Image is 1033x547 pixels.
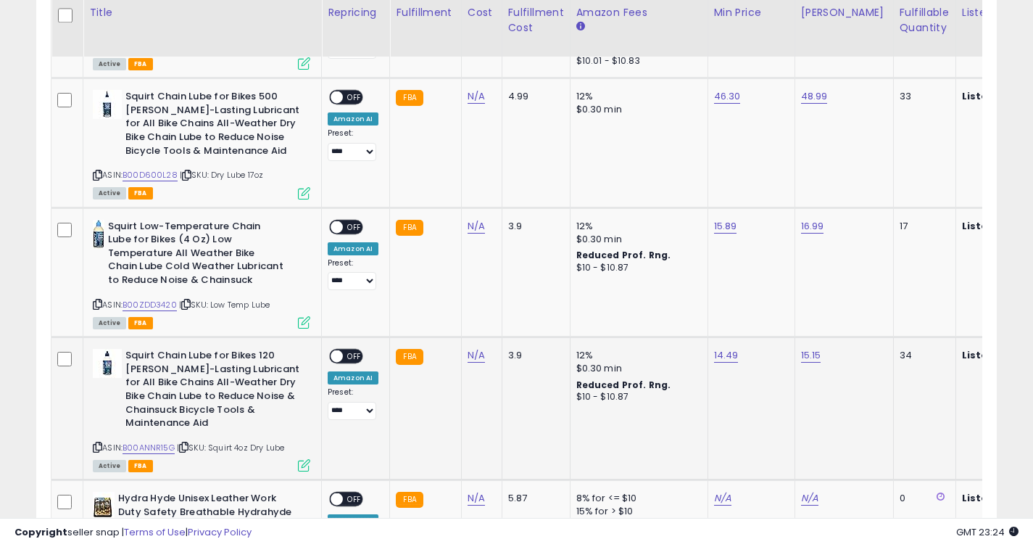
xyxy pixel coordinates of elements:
[576,362,697,375] div: $0.30 min
[128,58,153,70] span: FBA
[328,387,378,420] div: Preset:
[801,348,821,363] a: 15.15
[14,525,67,539] strong: Copyright
[123,442,175,454] a: B00ANNR15G
[576,391,697,403] div: $10 - $10.87
[93,317,126,329] span: All listings currently available for purchase on Amazon
[93,349,310,470] div: ASIN:
[714,219,737,234] a: 15.89
[468,348,485,363] a: N/A
[396,220,423,236] small: FBA
[900,492,945,505] div: 0
[576,249,671,261] b: Reduced Prof. Rng.
[714,89,741,104] a: 46.30
[962,348,1028,362] b: Listed Price:
[576,349,697,362] div: 12%
[328,258,378,291] div: Preset:
[14,526,252,540] div: seller snap | |
[396,90,423,106] small: FBA
[93,58,126,70] span: All listings currently available for purchase on Amazon
[508,5,564,36] div: Fulfillment Cost
[343,493,366,506] span: OFF
[328,5,383,20] div: Repricing
[328,371,378,384] div: Amazon AI
[576,233,697,246] div: $0.30 min
[900,90,945,103] div: 33
[396,5,455,20] div: Fulfillment
[508,349,559,362] div: 3.9
[125,90,302,161] b: Squirt Chain Lube for Bikes 500 [PERSON_NAME]-Lasting Lubricant for All Bike Chains All-Weather D...
[714,491,731,506] a: N/A
[801,89,828,104] a: 48.99
[900,5,950,36] div: Fulfillable Quantity
[576,5,702,20] div: Amazon Fees
[576,262,697,274] div: $10 - $10.87
[468,89,485,104] a: N/A
[962,89,1028,103] b: Listed Price:
[508,220,559,233] div: 3.9
[900,220,945,233] div: 17
[93,220,310,327] div: ASIN:
[343,91,366,104] span: OFF
[93,349,122,378] img: 31zd9zkxOdL._SL40_.jpg
[956,525,1019,539] span: 2025-08-15 23:24 GMT
[468,5,496,20] div: Cost
[468,219,485,234] a: N/A
[328,128,378,161] div: Preset:
[576,492,697,505] div: 8% for <= $10
[468,491,485,506] a: N/A
[714,348,739,363] a: 14.49
[93,90,122,119] img: 31LsXHok8xL._SL40_.jpg
[962,219,1028,233] b: Listed Price:
[93,492,115,521] img: 415XHpsiwVL._SL40_.jpg
[128,187,153,200] span: FBA
[962,491,1028,505] b: Listed Price:
[801,491,818,506] a: N/A
[576,379,671,391] b: Reduced Prof. Rng.
[179,299,270,310] span: | SKU: Low Temp Lube
[576,20,585,33] small: Amazon Fees.
[714,5,789,20] div: Min Price
[396,492,423,508] small: FBA
[177,442,284,453] span: | SKU: Squirt 4oz Dry Lube
[576,55,697,67] div: $10.01 - $10.83
[108,220,284,291] b: Squirt Low-Temperature Chain Lube for Bikes (4 Oz) Low Temperature All Weather Bike Chain Lube Co...
[93,90,310,197] div: ASIN:
[576,220,697,233] div: 12%
[180,169,263,181] span: | SKU: Dry Lube 17oz
[508,90,559,103] div: 4.99
[576,103,697,116] div: $0.30 min
[128,460,153,472] span: FBA
[93,220,104,249] img: 4120BYSWEPL._SL40_.jpg
[328,112,378,126] div: Amazon AI
[328,242,378,255] div: Amazon AI
[801,219,824,234] a: 16.99
[188,525,252,539] a: Privacy Policy
[89,5,315,20] div: Title
[396,349,423,365] small: FBA
[508,492,559,505] div: 5.87
[576,90,697,103] div: 12%
[93,460,126,472] span: All listings currently available for purchase on Amazon
[124,525,186,539] a: Terms of Use
[343,221,366,233] span: OFF
[128,317,153,329] span: FBA
[900,349,945,362] div: 34
[343,350,366,363] span: OFF
[125,349,302,433] b: Squirt Chain Lube for Bikes 120 [PERSON_NAME]-Lasting Lubricant for All Bike Chains All-Weather D...
[93,187,126,200] span: All listings currently available for purchase on Amazon
[801,5,887,20] div: [PERSON_NAME]
[123,169,178,181] a: B00D600L28
[123,299,177,311] a: B00ZDD3420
